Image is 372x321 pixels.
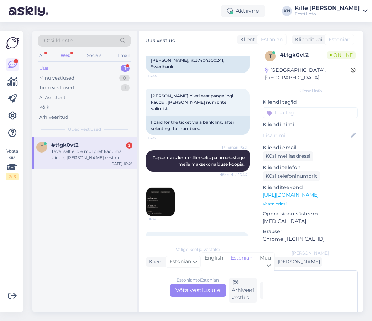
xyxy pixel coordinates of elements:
[39,114,68,121] div: Arhiveeritud
[148,73,175,79] span: 16:34
[85,51,103,60] div: Socials
[263,88,358,94] div: Kliendi info
[265,66,351,81] div: [GEOGRAPHIC_DATA], [GEOGRAPHIC_DATA]
[41,144,43,150] span: t
[126,142,132,149] div: 2
[327,51,356,59] span: Online
[263,107,358,118] input: Lisa tag
[263,121,358,128] p: Kliendi nimi
[51,148,132,161] div: Tavaliselt ei ole mul pilet kaduma läinud, [PERSON_NAME] eest on pangalingi kaudu makstud.
[221,5,265,17] div: Aktiivne
[146,188,175,216] img: Attachment
[146,116,250,135] div: I paid for the ticket via a bank link, after selecting the numbers.
[261,36,283,43] span: Estonian
[263,98,358,106] p: Kliendi tag'id
[263,218,358,225] p: [MEDICAL_DATA]
[39,75,74,82] div: Minu vestlused
[219,172,247,177] span: Nähtud ✓ 16:44
[227,253,256,271] div: Estonian
[51,142,79,148] span: #tfgk0vt2
[201,253,227,271] div: English
[146,246,250,253] div: Valige keel ja vastake
[295,5,360,11] div: Kille [PERSON_NAME]
[146,258,163,266] div: Klient
[263,192,319,198] a: [URL][DOMAIN_NAME]
[39,94,66,101] div: AI Assistent
[148,135,175,140] span: 16:37
[275,258,320,266] div: [PERSON_NAME]
[329,36,350,43] span: Estonian
[6,148,19,180] div: Vaata siia
[39,65,48,72] div: Uus
[292,36,323,43] div: Klienditugi
[116,51,131,60] div: Email
[229,278,257,303] div: Arhiveeri vestlus
[263,151,313,161] div: Küsi meiliaadressi
[170,284,226,297] div: Võta vestlus üle
[295,11,360,17] div: Eesti Loto
[263,250,358,256] div: [PERSON_NAME]
[59,51,72,60] div: Web
[177,277,219,283] div: Estonian to Estonian
[38,51,46,60] div: All
[39,104,49,111] div: Kõik
[295,5,368,17] a: Kille [PERSON_NAME]Eesti Loto
[269,53,272,59] span: t
[282,6,292,16] div: KN
[237,36,255,43] div: Klient
[119,75,130,82] div: 0
[110,161,132,166] div: [DATE] 16:46
[263,201,358,207] p: Vaata edasi ...
[68,126,101,133] span: Uued vestlused
[263,132,350,139] input: Lisa nimi
[6,173,19,180] div: 2 / 3
[263,164,358,171] p: Kliendi telefon
[260,255,271,261] span: Muu
[263,210,358,218] p: Operatsioonisüsteem
[221,145,247,150] span: Pillemari Paal
[169,258,191,266] span: Estonian
[6,36,19,50] img: Askly Logo
[263,184,358,191] p: Klienditeekond
[263,144,358,151] p: Kliendi email
[263,228,358,235] p: Brauser
[280,51,327,59] div: # tfgk0vt2
[263,235,358,243] p: Chrome [TECHNICAL_ID]
[39,84,74,91] div: Tiimi vestlused
[44,37,73,44] span: Otsi kliente
[145,35,175,44] label: Uus vestlus
[263,171,320,181] div: Küsi telefoninumbrit
[121,84,130,91] div: 1
[153,155,246,167] span: Täpsemaks kontrollimiseks palun edastage meile maksekorralduse koopia.
[151,93,234,111] span: [PERSON_NAME] pileti eest pangalingi kaudu , [PERSON_NAME] numbrite valimist.
[146,54,250,73] div: [PERSON_NAME], ik.37404300241, Swedbank
[121,65,130,72] div: 1
[148,216,175,222] span: 16:46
